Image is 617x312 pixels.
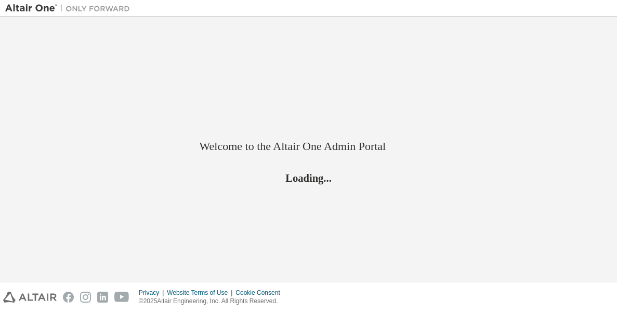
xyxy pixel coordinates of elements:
h2: Welcome to the Altair One Admin Portal [200,139,418,154]
img: youtube.svg [114,292,129,303]
img: linkedin.svg [97,292,108,303]
img: Altair One [5,3,135,14]
img: facebook.svg [63,292,74,303]
img: altair_logo.svg [3,292,57,303]
h2: Loading... [200,171,418,184]
div: Privacy [139,289,167,297]
div: Cookie Consent [235,289,286,297]
p: © 2025 Altair Engineering, Inc. All Rights Reserved. [139,297,286,306]
div: Website Terms of Use [167,289,235,297]
img: instagram.svg [80,292,91,303]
